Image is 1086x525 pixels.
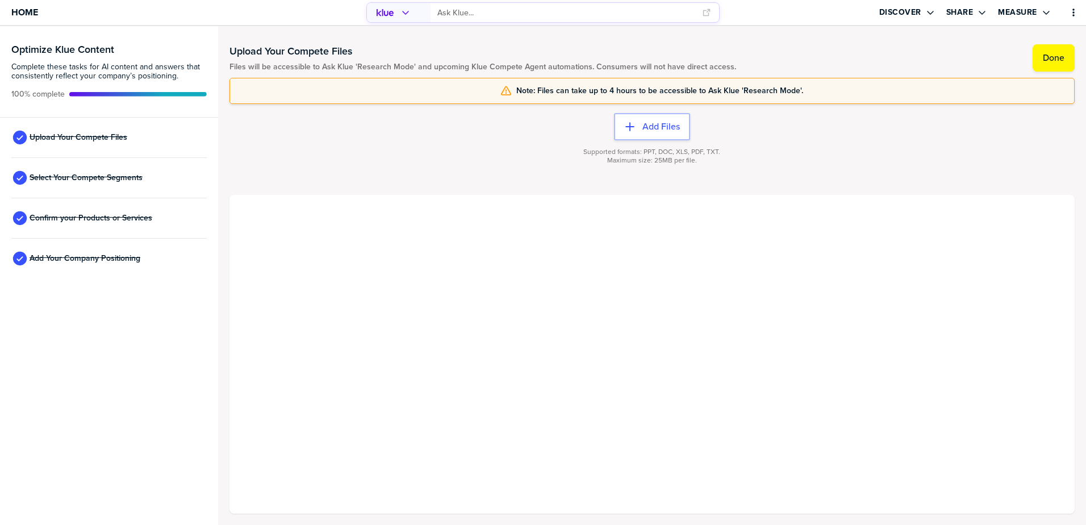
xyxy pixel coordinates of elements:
label: Measure [998,7,1037,18]
span: Supported formats: PPT, DOC, XLS, PDF, TXT. [583,148,720,156]
span: Select Your Compete Segments [30,173,143,182]
span: Maximum size: 25MB per file. [607,156,697,165]
h1: Upload Your Compete Files [229,44,736,58]
button: Add Files [614,113,690,140]
button: Done [1033,44,1075,72]
span: Confirm your Products or Services [30,214,152,223]
label: Add Files [642,121,680,132]
span: Files will be accessible to Ask Klue 'Research Mode' and upcoming Klue Compete Agent automations.... [229,63,736,72]
label: Done [1043,52,1064,64]
label: Share [946,7,974,18]
a: Edit Profile [1059,11,1061,14]
span: Add Your Company Positioning [30,254,140,263]
input: Ask Klue... [437,3,695,22]
span: Upload Your Compete Files [30,133,127,142]
span: Home [11,7,38,17]
span: Active [11,90,65,99]
span: Note: Files can take up to 4 hours to be accessible to Ask Klue 'Research Mode'. [516,86,803,95]
h3: Optimize Klue Content [11,44,207,55]
span: Complete these tasks for AI content and answers that consistently reflect your company’s position... [11,63,207,81]
label: Discover [879,7,921,18]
